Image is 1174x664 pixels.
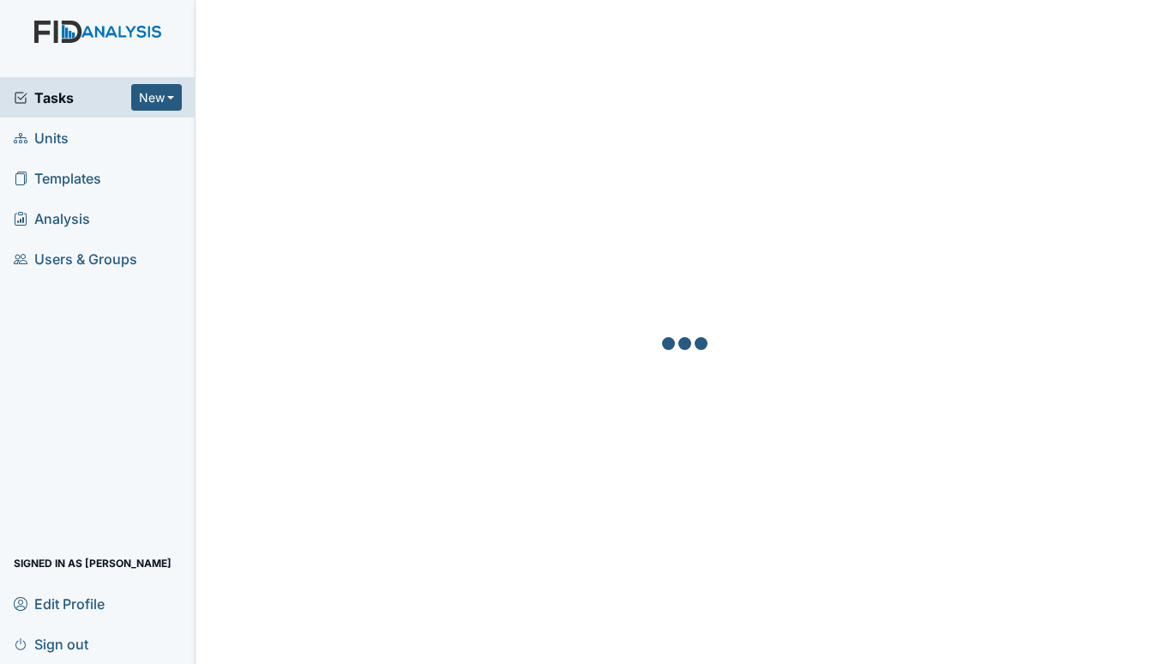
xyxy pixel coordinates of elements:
span: Units [14,124,69,151]
span: Analysis [14,205,90,232]
span: Edit Profile [14,590,105,617]
span: Signed in as [PERSON_NAME] [14,550,172,576]
button: New [131,84,183,111]
span: Templates [14,165,101,191]
a: Tasks [14,88,131,108]
span: Users & Groups [14,245,137,272]
span: Sign out [14,631,88,657]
